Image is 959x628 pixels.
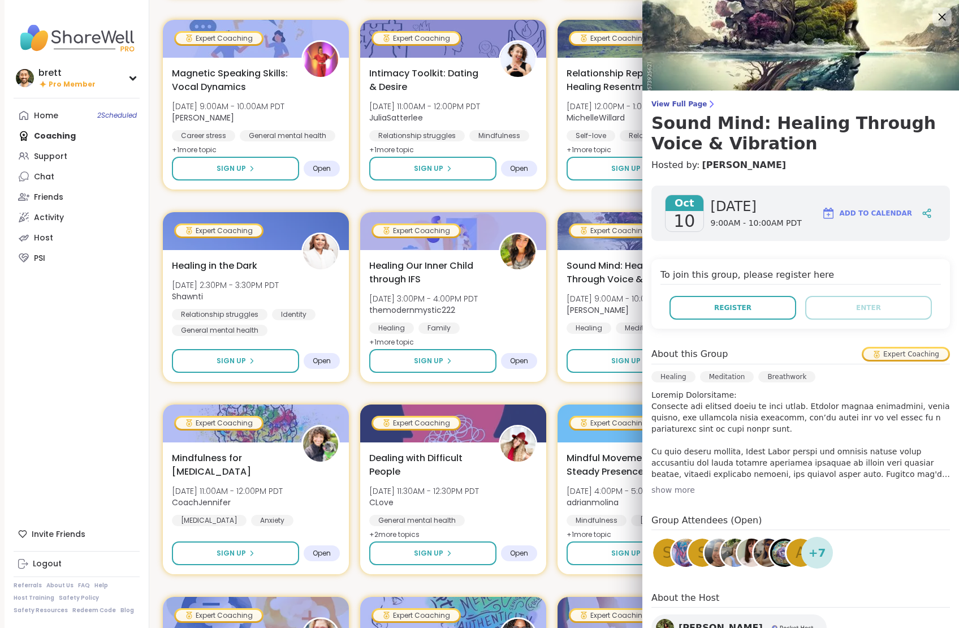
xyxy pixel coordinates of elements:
[752,537,784,569] a: odesyss
[176,33,262,44] div: Expert Coaching
[567,497,619,508] b: adrianmolina
[809,544,826,561] span: + 7
[651,389,950,480] p: Loremip Dolorsitame: Consecte adi elitsed doeiu te inci utlab. Etdolor magnaa enimadmini, venia q...
[369,515,465,526] div: General mental health
[240,130,335,141] div: General mental health
[369,67,486,94] span: Intimacy Toolkit: Dating & Desire
[369,112,423,123] b: JuliaSatterlee
[567,259,684,286] span: Sound Mind: Healing Through Voice & Vibration
[34,212,64,223] div: Activity
[670,537,702,569] a: Lincoln1
[737,539,766,567] img: bridietulloch
[414,164,443,174] span: Sign Up
[172,291,203,302] b: Shawnti
[770,539,798,567] img: SelfHealwithLiz
[14,18,140,58] img: ShareWell Nav Logo
[711,197,802,216] span: [DATE]
[14,554,140,574] a: Logout
[673,211,695,231] span: 10
[217,164,246,174] span: Sign Up
[567,101,675,112] span: [DATE] 12:00PM - 1:00PM PDT
[510,549,528,558] span: Open
[172,67,289,94] span: Magnetic Speaking Skills: Vocal Dynamics
[313,356,331,365] span: Open
[686,537,718,569] a: s
[14,594,54,602] a: Host Training
[369,157,496,180] button: Sign Up
[414,548,443,558] span: Sign Up
[567,112,625,123] b: MichelleWillard
[805,296,932,320] button: Enter
[571,225,656,236] div: Expert Coaching
[16,69,34,87] img: brett
[172,485,283,497] span: [DATE] 11:00AM - 12:00PM PDT
[176,418,262,429] div: Expert Coaching
[714,303,751,313] span: Register
[620,130,715,141] div: Relationship struggles
[120,607,134,614] a: Blog
[768,537,800,569] a: SelfHealwithLiz
[698,542,707,564] span: s
[651,158,950,172] h4: Hosted by:
[14,524,140,544] div: Invite Friends
[172,279,279,291] span: [DATE] 2:30PM - 3:30PM PDT
[418,322,460,334] div: Family
[176,610,262,621] div: Expert Coaching
[785,537,817,569] a: a
[567,67,684,94] span: Relationship Repair: Healing Resentment
[666,195,703,211] span: Oct
[38,67,96,79] div: brett
[500,234,535,269] img: themodernmystic222
[567,157,694,180] button: Sign Up
[217,548,246,558] span: Sign Up
[863,349,948,360] div: Expert Coaching
[856,303,881,313] span: Enter
[500,42,535,77] img: JuliaSatterlee
[567,515,627,526] div: Mindfulness
[369,541,496,565] button: Sign Up
[14,166,140,187] a: Chat
[14,582,42,590] a: Referrals
[369,485,479,497] span: [DATE] 11:30AM - 12:30PM PDT
[817,200,917,227] button: Add to Calendar
[758,371,815,382] div: Breathwork
[373,610,459,621] div: Expert Coaching
[172,349,299,373] button: Sign Up
[571,33,656,44] div: Expert Coaching
[702,158,786,172] a: [PERSON_NAME]
[651,371,696,382] div: Healing
[369,322,414,334] div: Healing
[176,225,262,236] div: Expert Coaching
[14,105,140,126] a: Home2Scheduled
[651,514,950,530] h4: Group Attendees (Open)
[651,484,950,496] div: show more
[172,451,289,479] span: Mindfulness for [MEDICAL_DATA]
[303,427,338,462] img: CoachJennifer
[34,151,67,162] div: Support
[14,227,140,248] a: Host
[567,293,679,304] span: [DATE] 9:00AM - 10:00AM PDT
[660,268,941,285] h4: To join this group, please register here
[567,349,694,373] button: Sign Up
[500,427,535,462] img: CLove
[14,187,140,207] a: Friends
[369,130,465,141] div: Relationship struggles
[172,541,299,565] button: Sign Up
[172,497,231,508] b: CoachJennifer
[651,537,683,569] a: S
[34,233,53,244] div: Host
[72,607,116,614] a: Redeem Code
[663,542,672,564] span: S
[567,451,684,479] span: Mindful Movement: Steady Presence Through Yoga
[14,607,68,614] a: Safety Resources
[49,80,96,89] span: Pro Member
[651,113,950,154] h3: Sound Mind: Healing Through Voice & Vibration
[369,451,486,479] span: Dealing with Difficult People
[34,253,45,264] div: PSI
[34,192,63,203] div: Friends
[672,539,700,567] img: Lincoln1
[369,101,480,112] span: [DATE] 11:00AM - 12:00PM PDT
[217,356,246,366] span: Sign Up
[700,371,754,382] div: Meditation
[567,322,611,334] div: Healing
